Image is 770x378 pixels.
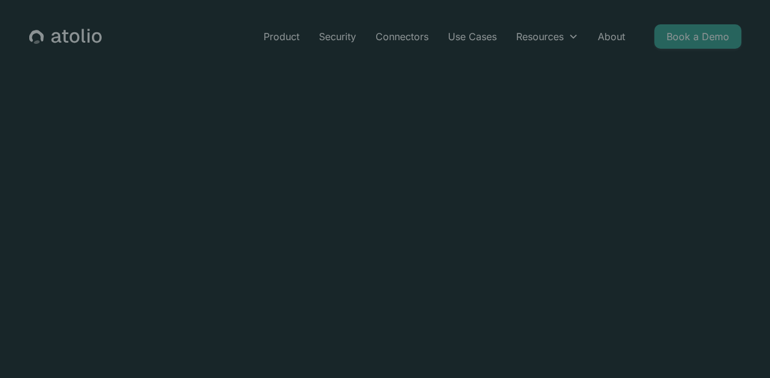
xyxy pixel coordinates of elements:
[309,24,366,49] a: Security
[516,29,564,44] div: Resources
[588,24,635,49] a: About
[654,24,741,49] a: Book a Demo
[438,24,506,49] a: Use Cases
[29,29,102,44] a: home
[366,24,438,49] a: Connectors
[506,24,588,49] div: Resources
[254,24,309,49] a: Product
